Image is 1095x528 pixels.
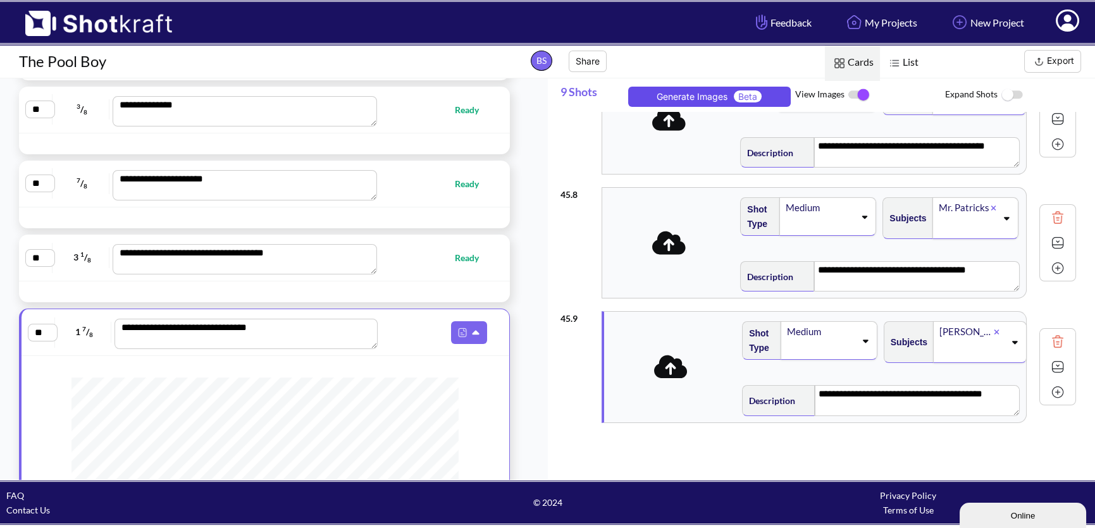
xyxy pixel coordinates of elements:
[960,500,1089,528] iframe: To enrich screen reader interactions, please activate Accessibility in Grammarly extension settings
[741,266,793,287] span: Description
[1048,135,1067,154] img: Add Icon
[1048,259,1067,278] img: Add Icon
[883,208,926,229] span: Subjects
[455,102,492,117] span: Ready
[734,90,762,102] span: Beta
[87,257,91,264] span: 8
[455,176,492,191] span: Ready
[786,323,855,340] div: Medium
[560,78,624,112] span: 9 Shots
[77,176,80,184] span: 7
[844,82,873,108] img: ToggleOn Icon
[6,490,24,501] a: FAQ
[82,325,86,333] span: 7
[56,99,109,120] span: /
[795,82,945,108] span: View Images
[743,390,795,411] span: Description
[84,183,87,190] span: 8
[831,55,848,71] img: Card Icon
[939,6,1034,39] a: New Project
[628,87,791,107] button: Generate ImagesBeta
[728,488,1089,503] div: Privacy Policy
[1048,383,1067,402] img: Add Icon
[1024,50,1081,73] button: Export
[938,323,994,340] div: [PERSON_NAME]
[1031,54,1047,70] img: Export Icon
[560,181,596,202] div: 45 . 8
[784,199,855,216] div: Medium
[56,247,109,267] span: 3 /
[1048,357,1067,376] img: Expand Icon
[84,108,87,116] span: 8
[367,495,727,510] span: © 2024
[6,505,50,515] a: Contact Us
[454,324,471,341] img: Pdf Icon
[728,503,1089,517] div: Terms of Use
[937,199,991,216] div: Mr. Patricks
[1048,208,1067,227] img: Trash Icon
[949,11,970,33] img: Add Icon
[753,11,770,33] img: Hand Icon
[1048,233,1067,252] img: Expand Icon
[886,55,903,71] img: List Icon
[89,331,93,339] span: 8
[741,142,793,163] span: Description
[58,322,111,342] span: 1 /
[741,199,773,235] span: Shot Type
[884,332,927,353] span: Subjects
[569,51,607,72] button: Share
[753,15,812,30] span: Feedback
[825,45,880,81] span: Cards
[1048,332,1067,351] img: Trash Icon
[560,305,596,326] div: 45 . 9
[56,173,109,193] span: /
[531,51,552,71] span: BS
[880,45,925,81] span: List
[834,6,927,39] a: My Projects
[80,250,84,258] span: 1
[77,102,80,110] span: 3
[455,250,492,265] span: Ready
[998,82,1026,109] img: ToggleOff Icon
[1048,109,1067,128] img: Expand Icon
[843,11,865,33] img: Home Icon
[945,82,1095,109] span: Expand Shots
[743,323,775,359] span: Shot Type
